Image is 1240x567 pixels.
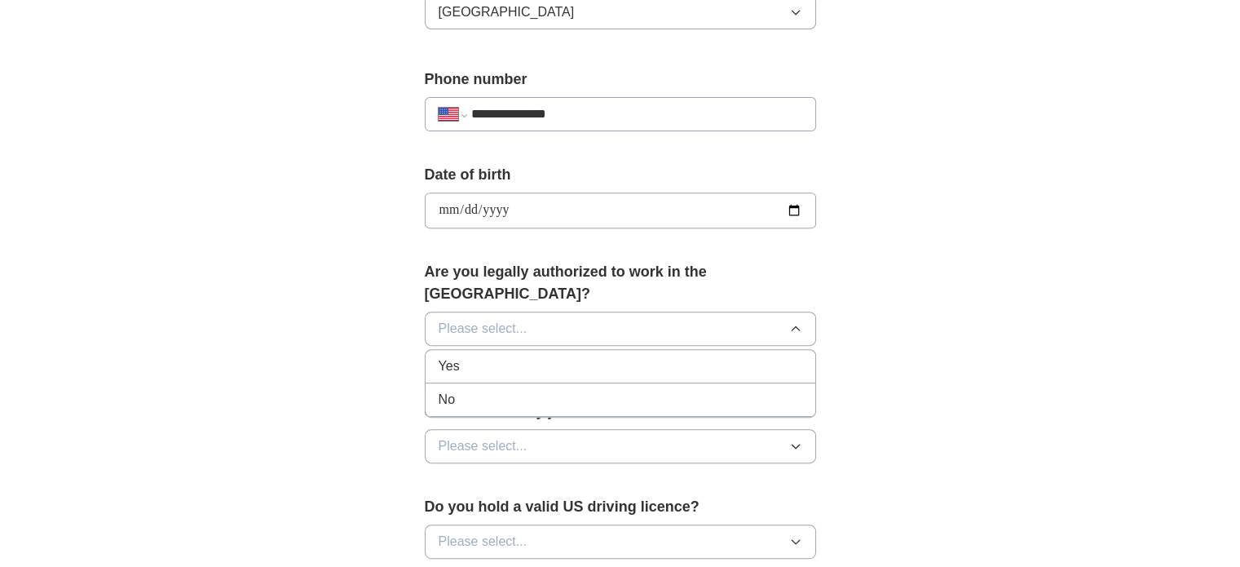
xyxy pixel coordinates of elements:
button: Please select... [425,525,816,559]
label: Date of birth [425,164,816,186]
button: Please select... [425,429,816,463]
span: Please select... [439,532,527,551]
label: Phone number [425,69,816,91]
span: Yes [439,357,460,376]
button: Please select... [425,312,816,346]
label: Are you legally authorized to work in the [GEOGRAPHIC_DATA]? [425,261,816,305]
span: Please select... [439,436,527,456]
span: No [439,390,455,410]
label: Do you hold a valid US driving licence? [425,496,816,518]
span: Please select... [439,319,527,339]
span: [GEOGRAPHIC_DATA] [439,2,575,22]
